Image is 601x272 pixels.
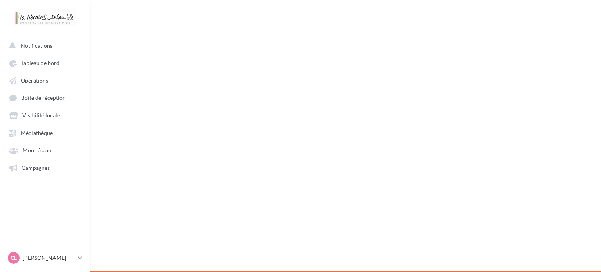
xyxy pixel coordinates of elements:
[21,130,53,136] span: Médiathèque
[21,77,48,84] span: Opérations
[6,250,84,265] a: CL [PERSON_NAME]
[5,160,85,175] a: Campagnes
[23,254,75,262] p: [PERSON_NAME]
[5,126,85,140] a: Médiathèque
[22,112,60,119] span: Visibilité locale
[5,73,85,87] a: Opérations
[21,60,59,67] span: Tableau de bord
[5,143,85,157] a: Mon réseau
[23,147,51,154] span: Mon réseau
[5,90,85,105] a: Boîte de réception
[22,164,50,171] span: Campagnes
[5,38,82,52] button: Notifications
[5,108,85,122] a: Visibilité locale
[11,254,17,262] span: CL
[21,95,66,101] span: Boîte de réception
[5,56,85,70] a: Tableau de bord
[21,42,52,49] span: Notifications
